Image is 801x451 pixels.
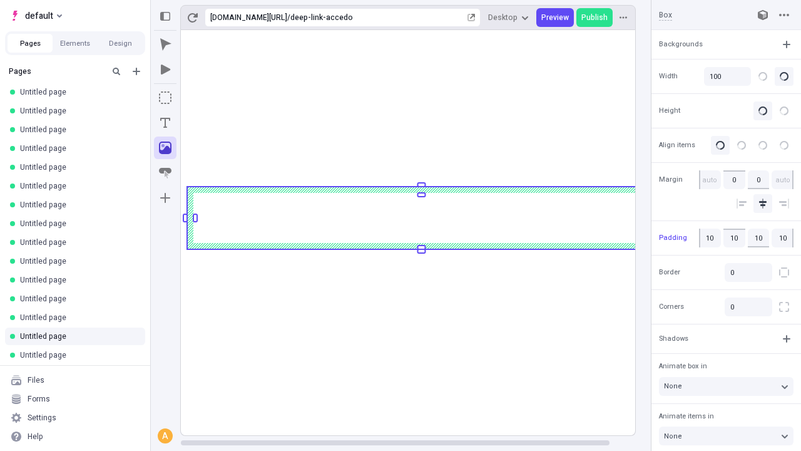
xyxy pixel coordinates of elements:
[154,137,176,159] button: Image
[20,87,135,97] div: Untitled page
[20,106,135,116] div: Untitled page
[753,67,772,86] button: Pixels
[210,13,287,23] div: [URL][DOMAIN_NAME]
[664,381,682,391] span: None
[659,377,793,396] button: None
[753,194,772,213] button: Align center
[20,331,135,341] div: Untitled page
[20,143,135,153] div: Untitled page
[576,8,613,27] button: Publish
[53,34,98,53] button: Elements
[25,8,53,23] span: default
[28,413,56,423] div: Settings
[28,432,43,442] div: Help
[9,66,104,76] div: Pages
[775,67,793,86] button: Percentage
[732,194,751,213] button: Align left
[659,361,707,371] span: Animate box in
[699,170,721,189] input: auto
[748,170,770,189] input: auto
[20,200,135,210] div: Untitled page
[98,34,143,53] button: Design
[5,6,67,25] button: Select site
[20,181,135,191] div: Untitled page
[129,64,144,79] button: Add new
[290,13,465,23] div: deep-link-accedo
[659,411,714,422] span: Animate items in
[659,39,703,49] span: Backgrounds
[154,162,176,184] button: Button
[483,8,534,27] button: Desktop
[659,302,684,313] span: Corners
[659,140,695,150] span: Align items
[723,170,745,189] input: auto
[20,294,135,304] div: Untitled page
[659,333,688,344] span: Shadows
[20,275,135,285] div: Untitled page
[775,136,793,155] button: Space between
[20,313,135,323] div: Untitled page
[753,136,772,155] button: Bottom
[8,34,53,53] button: Pages
[287,13,290,23] div: /
[20,219,135,229] div: Untitled page
[775,194,793,213] button: Align right
[536,8,574,27] button: Preview
[154,86,176,109] button: Box
[28,394,50,404] div: Forms
[753,101,772,120] button: Auto
[659,232,687,243] span: Padding
[20,237,135,247] div: Untitled page
[20,256,135,266] div: Untitled page
[659,427,793,445] button: None
[581,13,608,23] span: Publish
[541,13,569,23] span: Preview
[775,101,793,120] button: Stretch
[162,430,168,443] span: A
[20,350,135,360] div: Untitled page
[711,136,730,155] button: Top
[28,375,44,385] div: Files
[732,136,751,155] button: Middle
[488,13,518,23] span: Desktop
[659,9,741,21] input: Box
[659,175,683,185] span: Margin
[664,431,682,442] span: None
[659,105,680,116] span: Height
[20,125,135,135] div: Untitled page
[772,170,793,189] input: auto
[154,111,176,134] button: Text
[20,162,135,172] div: Untitled page
[659,267,680,278] span: Border
[659,71,678,81] span: Width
